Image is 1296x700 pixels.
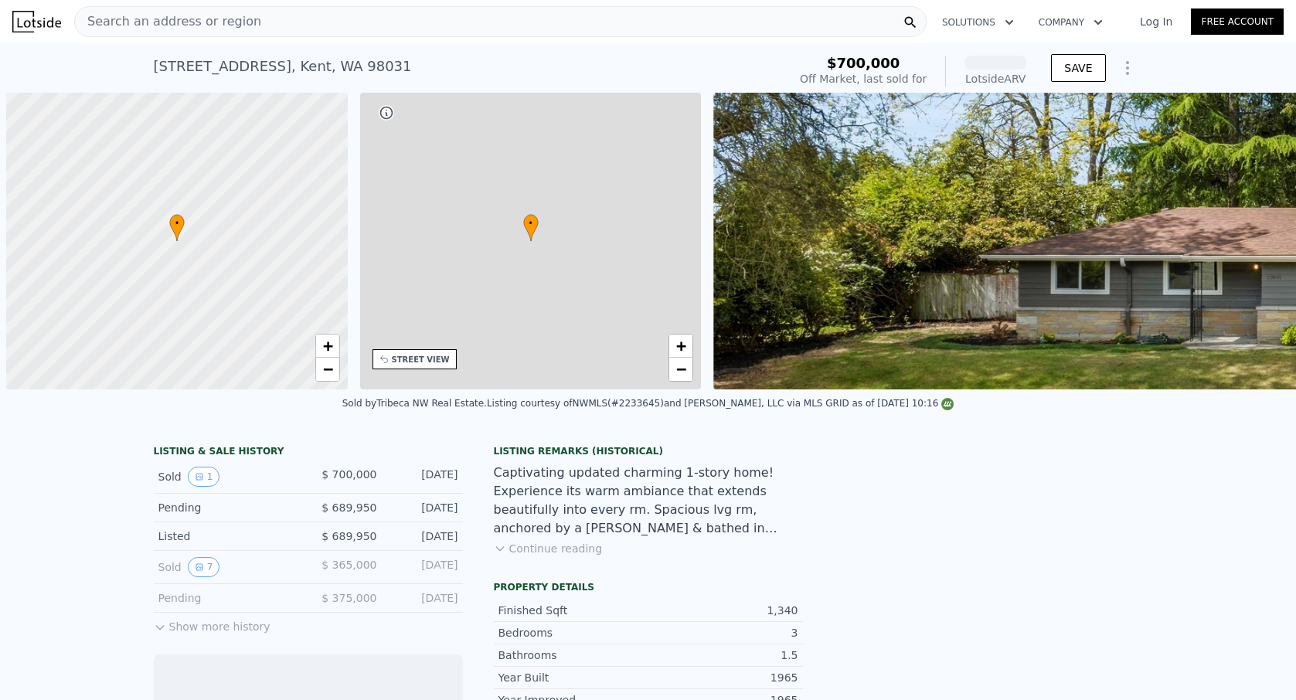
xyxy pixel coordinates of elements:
[322,359,332,379] span: −
[676,336,686,355] span: +
[342,398,487,409] div: Sold by Tribeca NW Real Estate .
[498,670,648,685] div: Year Built
[1026,8,1115,36] button: Company
[941,398,954,410] img: NWMLS Logo
[158,500,296,515] div: Pending
[523,216,539,230] span: •
[154,445,463,460] div: LISTING & SALE HISTORY
[648,603,798,618] div: 1,340
[648,625,798,641] div: 3
[392,354,450,365] div: STREET VIEW
[1051,54,1105,82] button: SAVE
[188,557,220,577] button: View historical data
[498,647,648,663] div: Bathrooms
[169,216,185,230] span: •
[498,625,648,641] div: Bedrooms
[321,530,376,542] span: $ 689,950
[964,71,1026,87] div: Lotside ARV
[158,467,296,487] div: Sold
[494,445,803,457] div: Listing Remarks (Historical)
[321,592,376,604] span: $ 375,000
[494,541,603,556] button: Continue reading
[389,590,458,606] div: [DATE]
[827,55,900,71] span: $700,000
[1191,8,1284,35] a: Free Account
[487,398,954,409] div: Listing courtesy of NWMLS (#2233645) and [PERSON_NAME], LLC via MLS GRID as of [DATE] 10:16
[316,358,339,381] a: Zoom out
[389,557,458,577] div: [DATE]
[12,11,61,32] img: Lotside
[800,71,927,87] div: Off Market, last sold for
[188,467,220,487] button: View historical data
[158,557,296,577] div: Sold
[169,214,185,241] div: •
[648,647,798,663] div: 1.5
[389,528,458,544] div: [DATE]
[389,500,458,515] div: [DATE]
[523,214,539,241] div: •
[322,336,332,355] span: +
[321,559,376,571] span: $ 365,000
[154,56,412,77] div: [STREET_ADDRESS] , Kent , WA 98031
[669,358,692,381] a: Zoom out
[321,468,376,481] span: $ 700,000
[1112,53,1143,83] button: Show Options
[494,464,803,538] div: Captivating updated charming 1-story home! Experience its warm ambiance that extends beautifully ...
[158,528,296,544] div: Listed
[154,613,270,634] button: Show more history
[1121,14,1191,29] a: Log In
[389,467,458,487] div: [DATE]
[316,335,339,358] a: Zoom in
[498,603,648,618] div: Finished Sqft
[648,670,798,685] div: 1965
[494,581,803,593] div: Property details
[676,359,686,379] span: −
[321,501,376,514] span: $ 689,950
[669,335,692,358] a: Zoom in
[158,590,296,606] div: Pending
[75,12,261,31] span: Search an address or region
[930,8,1026,36] button: Solutions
